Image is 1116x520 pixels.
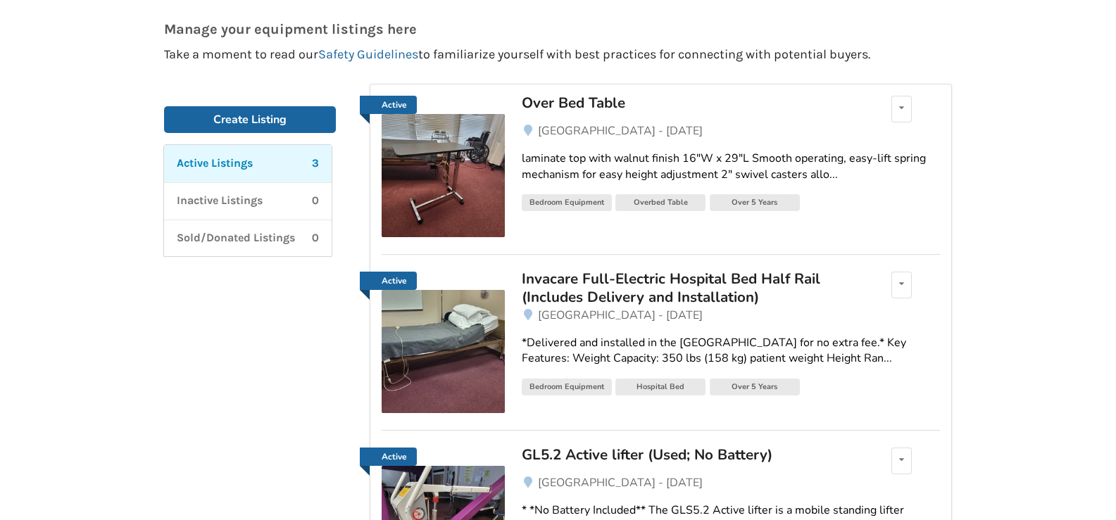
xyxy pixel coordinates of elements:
[382,114,505,237] img: bedroom equipment-over bed table
[177,230,295,246] p: Sold/Donated Listings
[538,307,703,323] span: [GEOGRAPHIC_DATA] - [DATE]
[522,94,851,112] div: Over Bed Table
[522,122,940,139] a: [GEOGRAPHIC_DATA] - [DATE]
[382,96,505,237] a: Active
[522,474,940,491] a: [GEOGRAPHIC_DATA] - [DATE]
[710,379,800,395] div: Over 5 Years
[615,194,706,211] div: Overbed Table
[164,48,952,61] p: Take a moment to read our to familiarize yourself with best practices for connecting with potenti...
[382,290,505,413] img: bedroom equipment-invacare full-electric hospital bed half rail (includes delivery and installation)
[522,379,612,395] div: Bedroom Equipment
[360,272,417,290] a: Active
[522,194,612,211] div: Bedroom Equipment
[360,448,417,466] a: Active
[538,475,703,490] span: [GEOGRAPHIC_DATA] - [DATE]
[177,156,253,172] p: Active Listings
[164,106,336,133] a: Create Listing
[164,22,952,37] p: Manage your equipment listings here
[522,139,940,194] a: laminate top with walnut finish 16"W x 29"L Smooth operating, easy-lift spring mechanism for easy...
[177,193,263,209] p: Inactive Listings
[710,194,800,211] div: Over 5 Years
[522,96,851,122] a: Over Bed Table
[522,151,940,183] div: laminate top with walnut finish 16"W x 29"L Smooth operating, easy-lift spring mechanism for easy...
[312,193,319,209] p: 0
[522,324,940,379] a: *Delivered and installed in the [GEOGRAPHIC_DATA] for no extra fee.* Key Features: Weight Capacit...
[522,269,851,307] div: Invacare Full-Electric Hospital Bed Half Rail (Includes Delivery and Installation)
[538,123,703,139] span: [GEOGRAPHIC_DATA] - [DATE]
[615,379,706,395] div: Hospital Bed
[318,46,418,62] a: Safety Guidelines
[312,156,319,172] p: 3
[522,272,851,307] a: Invacare Full-Electric Hospital Bed Half Rail (Includes Delivery and Installation)
[522,445,851,464] div: GL5.2 Active lifter (Used; No Battery)
[522,307,940,324] a: [GEOGRAPHIC_DATA] - [DATE]
[522,448,851,474] a: GL5.2 Active lifter (Used; No Battery)
[312,230,319,246] p: 0
[522,378,940,399] a: Bedroom EquipmentHospital BedOver 5 Years
[522,194,940,215] a: Bedroom EquipmentOverbed TableOver 5 Years
[382,272,505,413] a: Active
[522,335,940,367] div: *Delivered and installed in the [GEOGRAPHIC_DATA] for no extra fee.* Key Features: Weight Capacit...
[360,96,417,114] a: Active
